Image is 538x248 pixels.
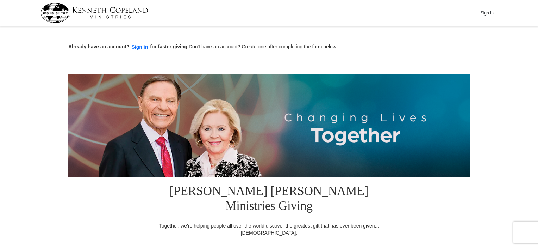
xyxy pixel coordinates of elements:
[476,7,498,18] button: Sign In
[68,44,189,49] strong: Already have an account? for faster giving.
[130,43,150,51] button: Sign in
[155,177,383,222] h1: [PERSON_NAME] [PERSON_NAME] Ministries Giving
[155,222,383,236] div: Together, we're helping people all over the world discover the greatest gift that has ever been g...
[68,43,470,51] p: Don't have an account? Create one after completing the form below.
[40,3,148,23] img: kcm-header-logo.svg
